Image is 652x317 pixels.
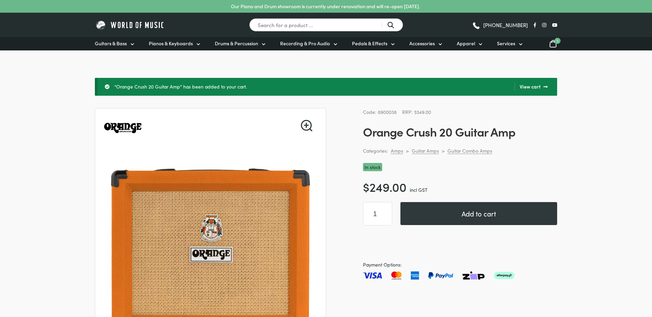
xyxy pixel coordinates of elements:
span: RRP: $349.00 [402,108,431,115]
p: Our Piano and Drum showroom is currently under renovation and will re-open [DATE]. [231,3,420,10]
img: Pay with Master card, Visa, American Express and Paypal [363,271,515,280]
p: In stock [363,163,382,172]
a: Guitar Amps [412,148,439,154]
div: “Orange Crush 20 Guitar Amp” has been added to your cart. [95,78,557,96]
a: Amps [391,148,403,154]
span: Services [497,40,515,47]
span: 1 [554,38,561,44]
span: Pianos & Keyboards [149,40,193,47]
a: Guitar Combo Amps [447,148,492,154]
span: Code: 8900038 [363,108,397,115]
span: Apparel [457,40,475,47]
span: [PHONE_NUMBER] [483,22,528,27]
span: Accessories [409,40,435,47]
input: Product quantity [363,202,392,225]
iframe: PayPal [363,234,557,253]
div: > [406,148,409,154]
span: Pedals & Effects [352,40,387,47]
bdi: 249.00 [363,178,407,195]
span: Drums & Percussion [215,40,258,47]
span: Payment Options: [363,261,557,269]
span: incl GST [410,186,428,193]
img: Orange Amplification [103,108,143,148]
a: View cart [515,83,548,91]
span: Recording & Pro Audio [280,40,330,47]
a: [PHONE_NUMBER] [472,20,528,30]
iframe: Chat with our support team [552,242,652,317]
a: View full-screen image gallery [301,120,312,131]
span: Categories: [363,147,388,155]
h1: Orange Crush 20 Guitar Amp [363,124,557,139]
button: Add to cart [400,202,557,225]
img: World of Music [95,20,165,30]
input: Search for a product ... [249,18,403,32]
span: $ [363,178,369,195]
div: > [442,148,445,154]
span: Guitars & Bass [95,40,127,47]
